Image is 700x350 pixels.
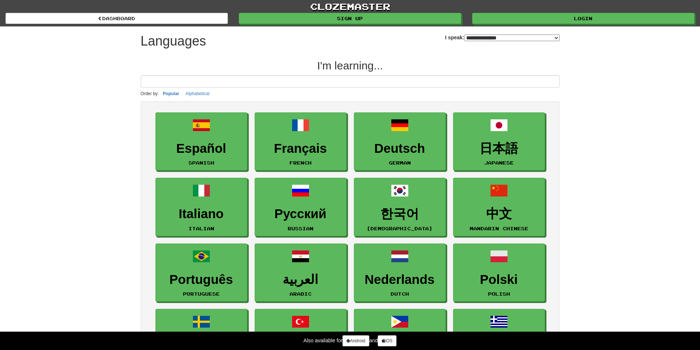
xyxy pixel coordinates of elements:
select: I speak: [464,35,560,41]
a: PortuguêsPortuguese [155,243,247,302]
small: Mandarin Chinese [470,226,528,231]
h1: Languages [141,34,206,48]
small: Polish [488,291,510,296]
h3: Português [159,273,243,287]
h3: العربية [259,273,342,287]
small: Order by: [141,91,159,96]
small: Russian [288,226,313,231]
a: DeutschGerman [354,112,446,171]
small: Arabic [290,291,312,296]
small: Portuguese [183,291,220,296]
a: Login [472,13,694,24]
a: iOS [378,335,396,346]
h3: 한국어 [358,207,442,221]
h3: 中文 [457,207,541,221]
h3: Nederlands [358,273,442,287]
a: PolskiPolish [453,243,545,302]
a: Sign up [239,13,461,24]
a: РусскийRussian [255,178,347,236]
h3: Deutsch [358,141,442,156]
h3: Русский [259,207,342,221]
h3: Polski [457,273,541,287]
small: Japanese [484,160,514,165]
a: العربيةArabic [255,243,347,302]
button: Alphabetical [183,90,212,98]
a: 日本語Japanese [453,112,545,171]
h3: Français [259,141,342,156]
small: Spanish [189,160,214,165]
h3: Italiano [159,207,243,221]
a: NederlandsDutch [354,243,446,302]
a: ItalianoItalian [155,178,247,236]
small: [DEMOGRAPHIC_DATA] [367,226,432,231]
small: French [290,160,312,165]
h3: Español [159,141,243,156]
a: dashboard [6,13,228,24]
button: Popular [161,90,182,98]
label: I speak: [445,34,559,41]
h2: I'm learning... [141,59,560,72]
a: EspañolSpanish [155,112,247,171]
small: Dutch [391,291,409,296]
a: Android [342,335,369,346]
small: German [389,160,411,165]
a: 中文Mandarin Chinese [453,178,545,236]
a: 한국어[DEMOGRAPHIC_DATA] [354,178,446,236]
h3: 日本語 [457,141,541,156]
a: FrançaisFrench [255,112,347,171]
small: Italian [189,226,214,231]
